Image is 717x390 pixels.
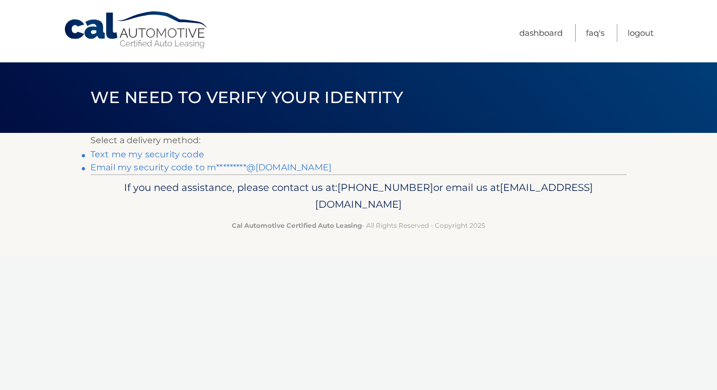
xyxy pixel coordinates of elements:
a: Email my security code to m*********@[DOMAIN_NAME] [90,162,331,172]
a: Dashboard [519,24,563,42]
a: Cal Automotive [63,11,210,49]
a: Logout [628,24,654,42]
p: If you need assistance, please contact us at: or email us at [97,179,620,214]
strong: Cal Automotive Certified Auto Leasing [232,221,362,229]
a: FAQ's [586,24,604,42]
span: [PHONE_NUMBER] [337,181,433,194]
a: Text me my security code [90,149,204,159]
p: Select a delivery method: [90,133,627,148]
span: We need to verify your identity [90,87,403,107]
p: - All Rights Reserved - Copyright 2025 [97,220,620,231]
